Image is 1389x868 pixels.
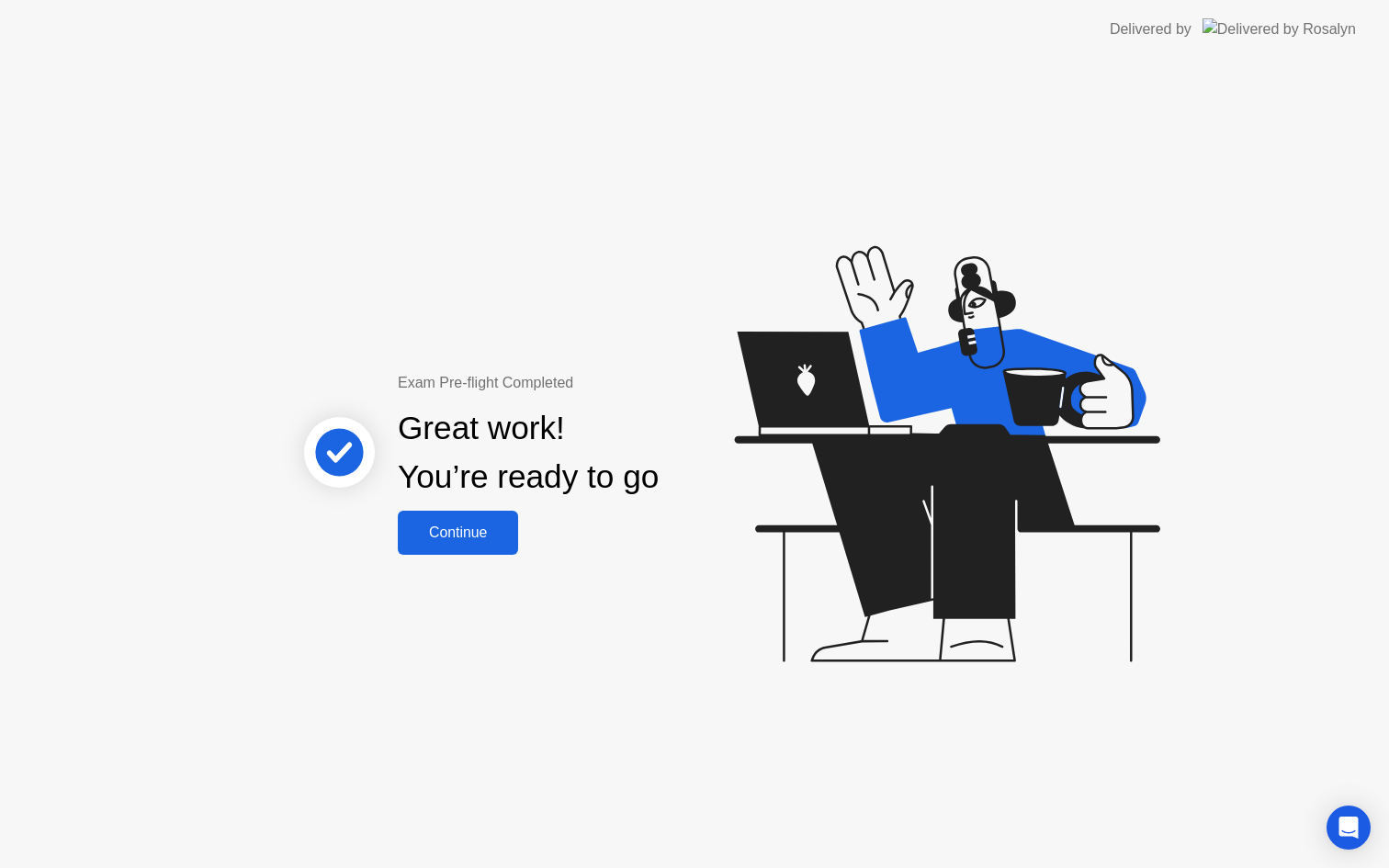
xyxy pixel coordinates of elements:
[398,511,518,555] button: Continue
[1110,18,1191,40] div: Delivered by
[403,524,513,541] div: Continue
[1203,18,1356,39] img: Delivered by Rosalyn
[398,404,659,502] div: Great work! You’re ready to go
[1327,806,1371,850] div: Open Intercom Messenger
[398,372,777,394] div: Exam Pre-flight Completed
